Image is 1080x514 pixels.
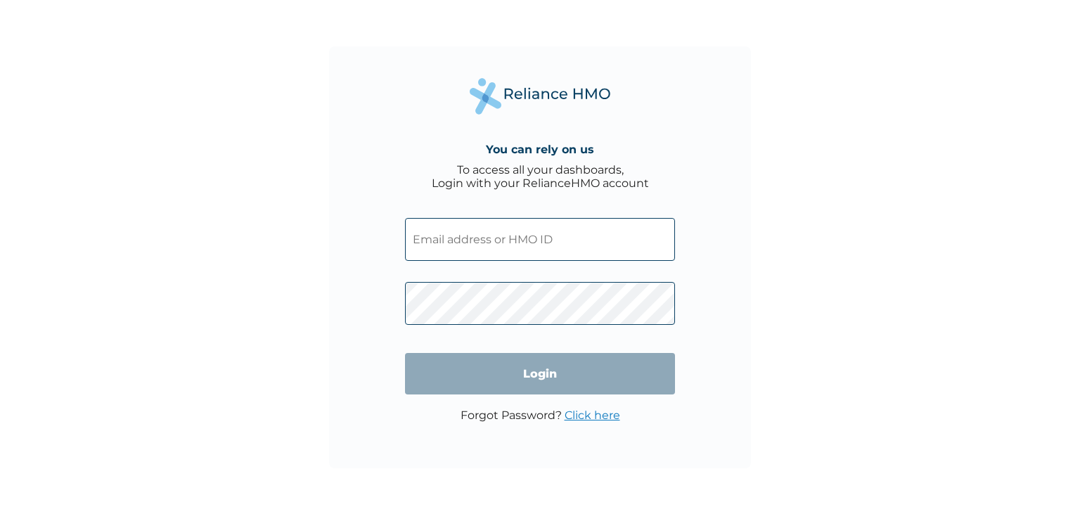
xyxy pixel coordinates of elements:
div: To access all your dashboards, Login with your RelianceHMO account [432,163,649,190]
p: Forgot Password? [461,409,620,422]
input: Email address or HMO ID [405,218,675,261]
input: Login [405,353,675,394]
h4: You can rely on us [486,143,594,156]
a: Click here [565,409,620,422]
img: Reliance Health's Logo [470,78,610,114]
